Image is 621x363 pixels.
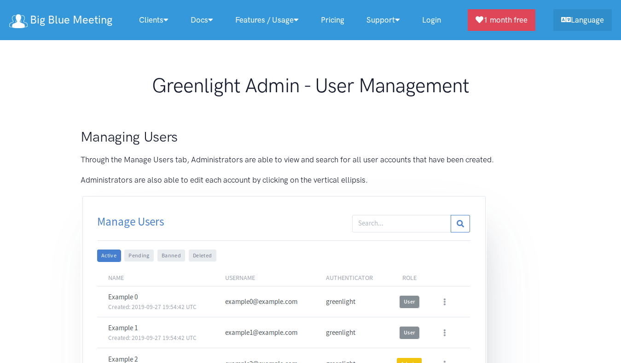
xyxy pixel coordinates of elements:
p: Through the Manage Users tab, Administrators are able to view and search for all user accounts th... [81,154,541,166]
a: Docs [180,10,224,30]
a: Login [411,10,452,30]
p: Administrators are also able to edit each account by clicking on the vertical ellipsis. [81,174,541,186]
a: Big Blue Meeting [9,10,112,30]
a: 1 month free [468,9,535,31]
img: logo [9,14,28,28]
a: Support [355,10,411,30]
h1: Greenlight Admin - User Management [81,74,541,98]
a: Language [553,9,612,31]
a: Clients [128,10,180,30]
a: Features / Usage [224,10,310,30]
h2: Managing Users [81,127,541,147]
a: Pricing [310,10,355,30]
